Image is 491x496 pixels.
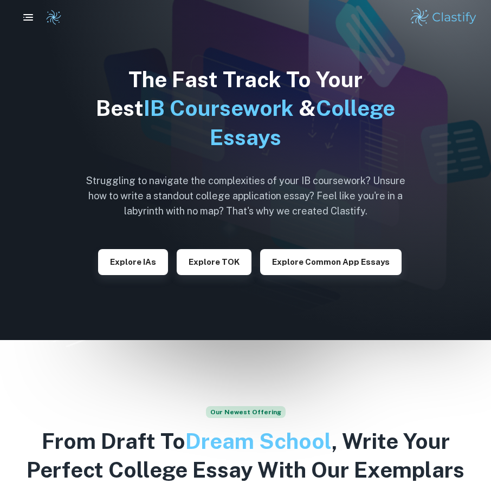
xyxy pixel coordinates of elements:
[177,256,251,266] a: Explore TOK
[39,9,62,25] a: Clastify logo
[77,65,414,152] h1: The Fast Track To Your Best &
[77,173,414,219] h6: Struggling to navigate the complexities of your IB coursework? Unsure how to write a standout col...
[177,249,251,275] button: Explore TOK
[260,256,402,266] a: Explore Common App essays
[260,249,402,275] button: Explore Common App essays
[409,6,478,28] img: Clastify logo
[98,249,168,275] button: Explore IAs
[185,428,332,454] span: Dream School
[144,95,294,121] span: IB Coursework
[98,256,168,266] a: Explore IAs
[210,95,395,149] span: College Essays
[13,427,478,485] h2: From Draft To , Write Your Perfect College Essay With Our Exemplars
[206,406,286,418] span: Our Newest Offering
[46,9,62,25] img: Clastify logo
